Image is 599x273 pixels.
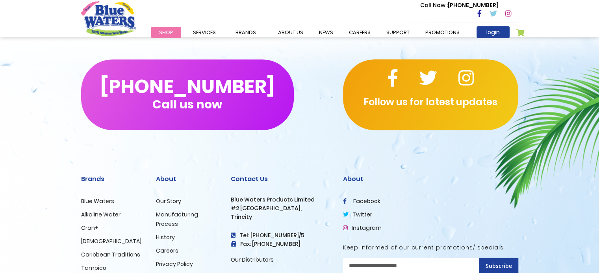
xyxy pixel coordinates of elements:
[477,26,510,38] a: login
[231,232,331,239] h4: Tel: [PHONE_NUMBER]/5
[486,262,512,269] span: Subscribe
[343,244,518,251] h5: Keep informed of our current promotions/ specials
[81,175,144,183] h2: Brands
[156,233,175,241] a: History
[343,211,372,218] a: twitter
[152,102,222,106] span: Call us now
[81,211,121,218] a: Alkaline Water
[231,214,331,220] h3: Trincity
[311,27,341,38] a: News
[343,224,382,232] a: Instagram
[156,197,181,205] a: Our Story
[81,237,141,245] a: [DEMOGRAPHIC_DATA]
[236,29,256,36] span: Brands
[156,247,178,255] a: Careers
[156,211,198,228] a: Manufacturing Process
[81,251,140,258] a: Caribbean Traditions
[343,95,518,109] p: Follow us for latest updates
[420,1,499,9] p: [PHONE_NUMBER]
[231,256,274,264] a: Our Distributors
[81,197,114,205] a: Blue Waters
[378,27,417,38] a: support
[156,260,193,268] a: Privacy Policy
[231,241,331,247] h3: Fax: [PHONE_NUMBER]
[231,175,331,183] h2: Contact Us
[420,1,448,9] span: Call Now :
[81,59,294,130] button: [PHONE_NUMBER]Call us now
[343,197,380,205] a: facebook
[343,175,518,183] h2: About
[159,29,173,36] span: Shop
[341,27,378,38] a: careers
[193,29,216,36] span: Services
[81,224,98,232] a: Cran+
[231,205,331,212] h3: #2 [GEOGRAPHIC_DATA],
[231,196,331,203] h3: Blue Waters Products Limited
[81,1,136,36] a: store logo
[270,27,311,38] a: about us
[156,175,219,183] h2: About
[81,264,106,272] a: Tampico
[417,27,467,38] a: Promotions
